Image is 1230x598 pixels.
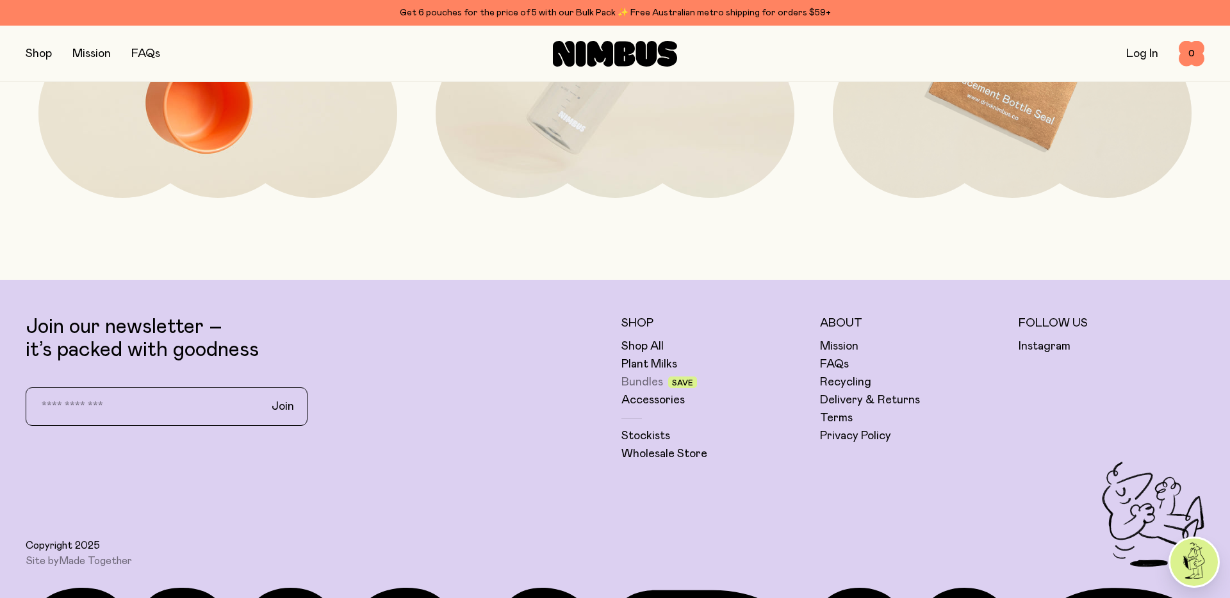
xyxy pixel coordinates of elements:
[26,539,100,552] span: Copyright 2025
[1019,316,1204,331] h5: Follow Us
[1126,48,1158,60] a: Log In
[26,5,1204,20] div: Get 6 pouches for the price of 5 with our Bulk Pack ✨ Free Australian metro shipping for orders $59+
[820,392,920,408] a: Delivery & Returns
[820,375,871,390] a: Recycling
[131,48,160,60] a: FAQs
[621,392,685,408] a: Accessories
[820,316,1006,331] h5: About
[59,556,132,566] a: Made Together
[621,446,707,462] a: Wholesale Store
[621,375,663,390] a: Bundles
[820,428,891,444] a: Privacy Policy
[672,379,693,387] span: Save
[820,410,853,426] a: Terms
[26,316,609,362] p: Join our newsletter – it’s packed with goodness
[621,339,664,354] a: Shop All
[1170,538,1218,586] img: agent
[621,316,807,331] h5: Shop
[820,339,858,354] a: Mission
[26,554,132,567] span: Site by
[261,393,304,420] button: Join
[1019,339,1070,354] a: Instagram
[272,399,294,414] span: Join
[1179,41,1204,67] button: 0
[820,357,849,372] a: FAQs
[72,48,111,60] a: Mission
[621,357,677,372] a: Plant Milks
[621,428,670,444] a: Stockists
